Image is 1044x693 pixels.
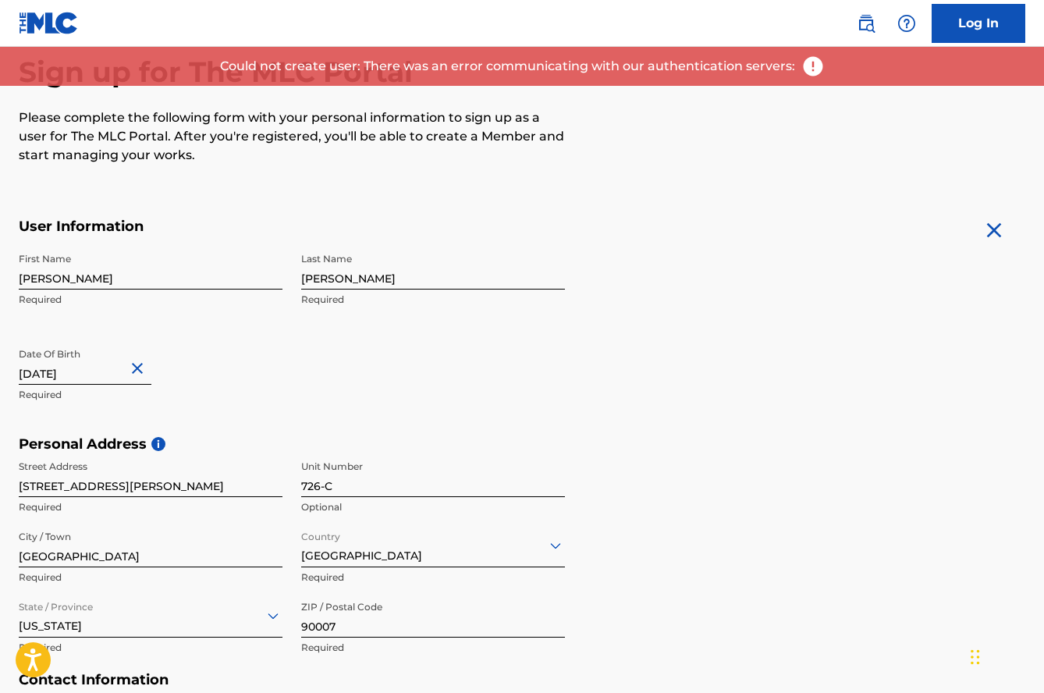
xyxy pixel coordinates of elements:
[128,345,151,393] button: Close
[19,641,282,655] p: Required
[850,8,882,39] a: Public Search
[19,591,93,614] label: State / Province
[19,435,1025,453] h5: Personal Address
[19,108,565,165] p: Please complete the following form with your personal information to sign up as a user for The ML...
[220,57,795,76] p: Could not create user: There was an error communicating with our authentication servers:
[301,521,340,544] label: Country
[19,12,79,34] img: MLC Logo
[19,570,282,585] p: Required
[982,218,1007,243] img: close
[151,437,165,451] span: i
[897,14,916,33] img: help
[971,634,980,681] div: Drag
[301,526,565,564] div: [GEOGRAPHIC_DATA]
[19,293,282,307] p: Required
[19,671,565,689] h5: Contact Information
[19,218,565,236] h5: User Information
[301,570,565,585] p: Required
[301,293,565,307] p: Required
[891,8,922,39] div: Help
[19,500,282,514] p: Required
[301,641,565,655] p: Required
[966,618,1044,693] iframe: Chat Widget
[857,14,875,33] img: search
[19,388,282,402] p: Required
[801,55,825,78] img: error
[932,4,1025,43] a: Log In
[19,596,282,634] div: [US_STATE]
[301,500,565,514] p: Optional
